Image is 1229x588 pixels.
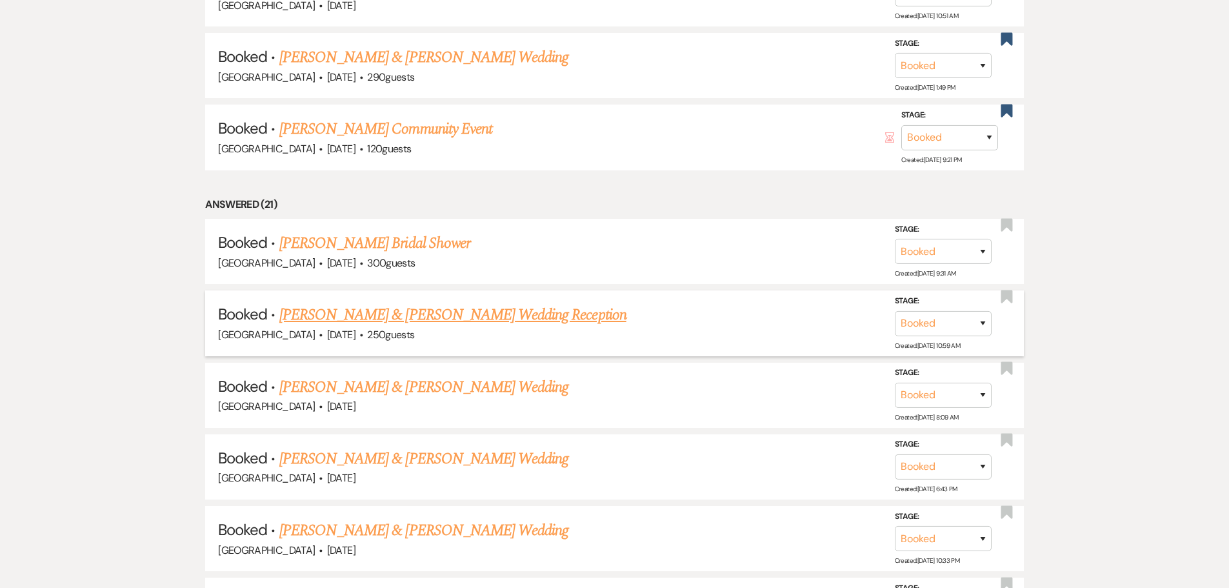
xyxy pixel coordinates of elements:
[327,70,355,84] span: [DATE]
[901,108,998,123] label: Stage:
[218,471,315,485] span: [GEOGRAPHIC_DATA]
[327,328,355,341] span: [DATE]
[218,448,267,468] span: Booked
[327,142,355,156] span: [DATE]
[218,376,267,396] span: Booked
[901,156,962,164] span: Created: [DATE] 9:21 PM
[218,118,267,138] span: Booked
[205,196,1024,213] li: Answered (21)
[279,303,626,327] a: [PERSON_NAME] & [PERSON_NAME] Wedding Reception
[279,232,470,255] a: [PERSON_NAME] Bridal Shower
[895,37,992,51] label: Stage:
[279,519,568,542] a: [PERSON_NAME] & [PERSON_NAME] Wedding
[327,543,355,557] span: [DATE]
[895,509,992,523] label: Stage:
[895,294,992,309] label: Stage:
[327,400,355,413] span: [DATE]
[895,485,957,493] span: Created: [DATE] 6:43 PM
[895,223,992,237] label: Stage:
[895,556,959,565] span: Created: [DATE] 10:33 PM
[327,256,355,270] span: [DATE]
[279,117,492,141] a: [PERSON_NAME] Community Event
[895,341,960,349] span: Created: [DATE] 10:59 AM
[218,400,315,413] span: [GEOGRAPHIC_DATA]
[218,46,267,66] span: Booked
[327,471,355,485] span: [DATE]
[279,46,568,69] a: [PERSON_NAME] & [PERSON_NAME] Wedding
[279,447,568,471] a: [PERSON_NAME] & [PERSON_NAME] Wedding
[218,328,315,341] span: [GEOGRAPHIC_DATA]
[367,142,411,156] span: 120 guests
[367,70,414,84] span: 290 guests
[367,328,414,341] span: 250 guests
[895,413,959,421] span: Created: [DATE] 8:09 AM
[895,12,958,20] span: Created: [DATE] 10:51 AM
[218,256,315,270] span: [GEOGRAPHIC_DATA]
[218,142,315,156] span: [GEOGRAPHIC_DATA]
[218,543,315,557] span: [GEOGRAPHIC_DATA]
[895,269,956,278] span: Created: [DATE] 9:31 AM
[895,83,955,92] span: Created: [DATE] 1:49 PM
[218,520,267,540] span: Booked
[367,256,415,270] span: 300 guests
[895,438,992,452] label: Stage:
[279,376,568,399] a: [PERSON_NAME] & [PERSON_NAME] Wedding
[218,232,267,252] span: Booked
[218,70,315,84] span: [GEOGRAPHIC_DATA]
[218,304,267,324] span: Booked
[895,366,992,380] label: Stage:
